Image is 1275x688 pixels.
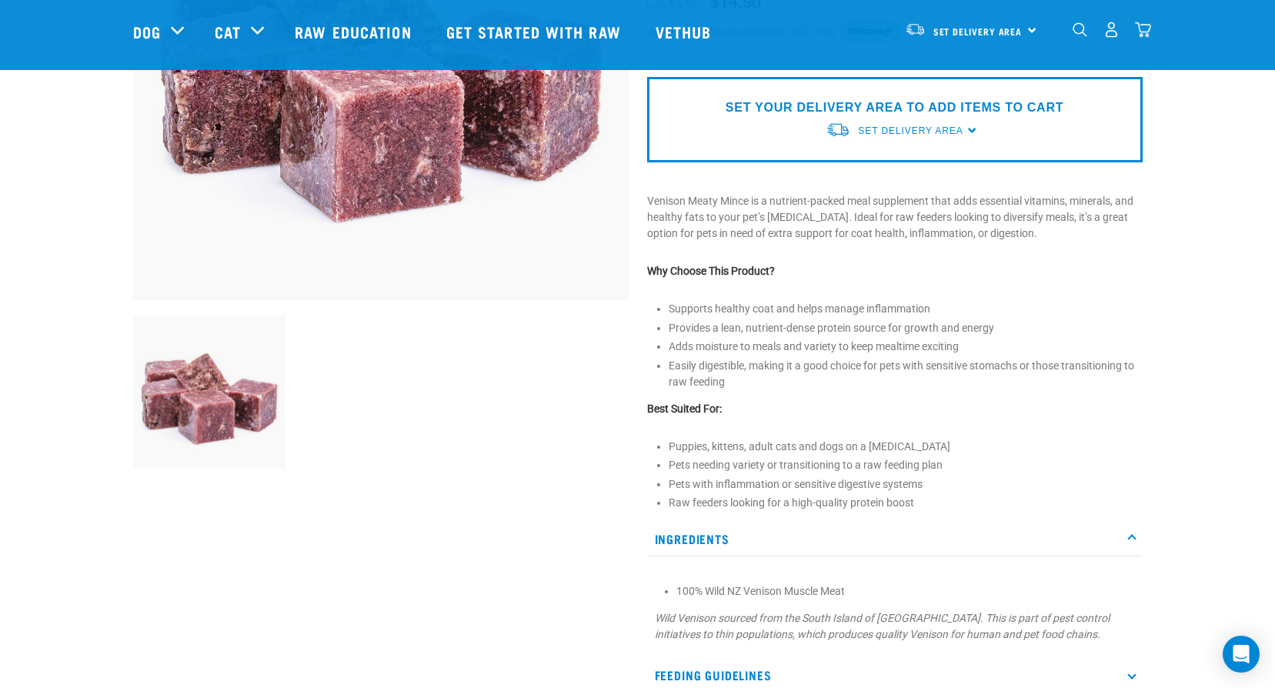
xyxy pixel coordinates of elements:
em: Wild Venison sourced from the South Island of [GEOGRAPHIC_DATA]. This is part of pest control ini... [655,612,1110,640]
a: Cat [215,20,241,43]
div: Open Intercom Messenger [1223,636,1260,673]
img: van-moving.png [826,122,850,138]
span: Set Delivery Area [858,125,963,136]
span: Set Delivery Area [933,28,1023,34]
img: home-icon@2x.png [1135,22,1151,38]
li: Puppies, kittens, adult cats and dogs on a [MEDICAL_DATA] [669,439,1143,455]
p: SET YOUR DELIVERY AREA TO ADD ITEMS TO CART [726,99,1063,117]
li: Pets needing variety or transitioning to a raw feeding plan [669,457,1143,473]
strong: Best Suited For: [647,402,722,415]
a: Get started with Raw [431,1,640,62]
img: 1117 Venison Meat Mince 01 [133,316,286,469]
a: Dog [133,20,161,43]
li: Raw feeders looking for a high-quality protein boost [669,495,1143,511]
strong: Why Choose This Product? [647,265,775,277]
li: Easily digestible, making it a good choice for pets with sensitive stomachs or those transitionin... [669,358,1143,390]
li: 100% Wild NZ Venison Muscle Meat [676,583,1135,599]
li: Adds moisture to meals and variety to keep mealtime exciting [669,339,1143,355]
p: Venison Meaty Mince is a nutrient-packed meal supplement that adds essential vitamins, minerals, ... [647,193,1143,242]
p: Ingredients [647,522,1143,556]
img: van-moving.png [905,22,926,36]
img: home-icon-1@2x.png [1073,22,1087,37]
img: user.png [1103,22,1120,38]
li: Pets with inflammation or sensitive digestive systems [669,476,1143,493]
li: Supports healthy coat and helps manage inflammation [669,301,1143,317]
a: Raw Education [279,1,430,62]
li: Provides a lean, nutrient-dense protein source for growth and energy [669,320,1143,336]
a: Vethub [640,1,731,62]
